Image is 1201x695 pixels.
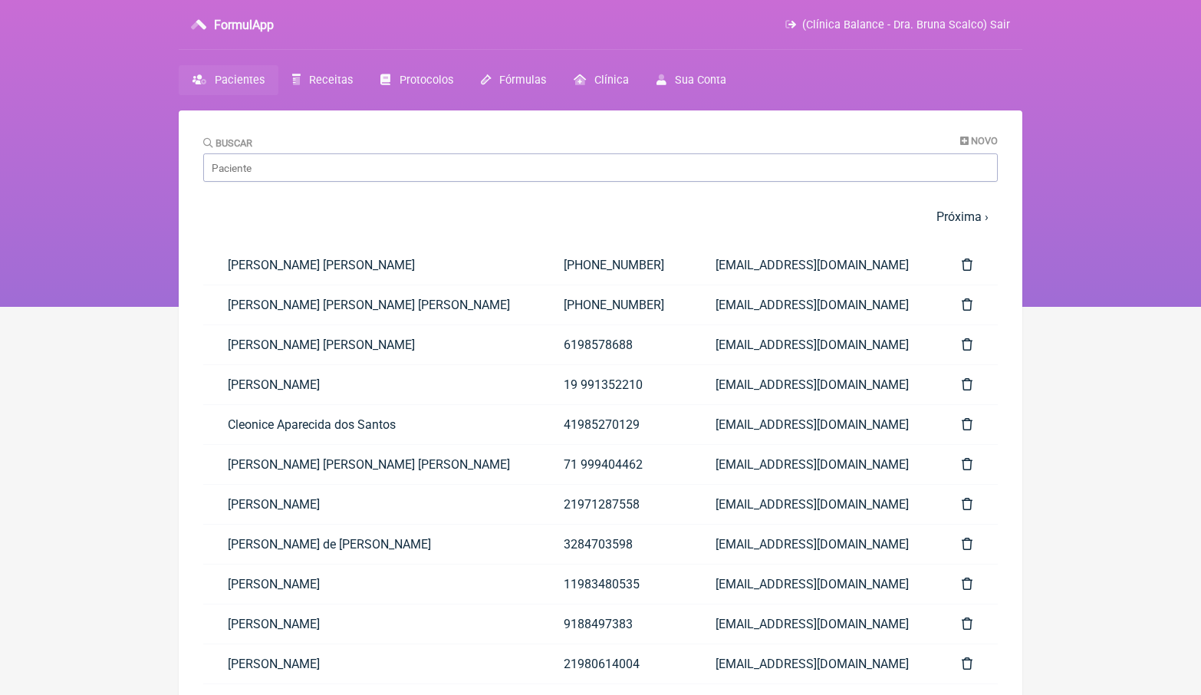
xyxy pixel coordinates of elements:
a: [EMAIL_ADDRESS][DOMAIN_NAME] [691,525,937,564]
label: Buscar [203,137,252,149]
h3: FormulApp [214,18,274,32]
a: [EMAIL_ADDRESS][DOMAIN_NAME] [691,405,937,444]
a: [PERSON_NAME] [203,485,539,524]
a: Cleonice Aparecida dos Santos [203,405,539,444]
span: Novo [971,135,998,147]
span: (Clínica Balance - Dra. Bruna Scalco) Sair [802,18,1010,31]
a: Novo [960,135,998,147]
a: [PERSON_NAME] de [PERSON_NAME] [203,525,539,564]
a: [EMAIL_ADDRESS][DOMAIN_NAME] [691,485,937,524]
a: [PERSON_NAME] [PERSON_NAME] [203,245,539,285]
a: [PERSON_NAME] [PERSON_NAME] [203,325,539,364]
a: [PERSON_NAME] [203,644,539,683]
span: Fórmulas [499,74,546,87]
input: Paciente [203,153,998,182]
a: [EMAIL_ADDRESS][DOMAIN_NAME] [691,325,937,364]
span: Clínica [594,74,629,87]
a: 21980614004 [539,644,691,683]
nav: pager [203,200,998,233]
a: (Clínica Balance - Dra. Bruna Scalco) Sair [785,18,1010,31]
a: [EMAIL_ADDRESS][DOMAIN_NAME] [691,644,937,683]
a: 9188497383 [539,604,691,644]
a: [PERSON_NAME] [203,565,539,604]
a: Próxima › [936,209,989,224]
a: [PHONE_NUMBER] [539,245,691,285]
a: Fórmulas [467,65,560,95]
a: 21971287558 [539,485,691,524]
a: [PERSON_NAME] [203,365,539,404]
a: 71 999404462 [539,445,691,484]
a: [PHONE_NUMBER] [539,285,691,324]
a: [EMAIL_ADDRESS][DOMAIN_NAME] [691,285,937,324]
a: [PERSON_NAME] [PERSON_NAME] [PERSON_NAME] [203,285,539,324]
a: Pacientes [179,65,278,95]
a: [PERSON_NAME] [PERSON_NAME] [PERSON_NAME] [203,445,539,484]
a: Sua Conta [643,65,740,95]
span: Protocolos [400,74,453,87]
span: Sua Conta [675,74,726,87]
a: 6198578688 [539,325,691,364]
a: [EMAIL_ADDRESS][DOMAIN_NAME] [691,604,937,644]
a: 41985270129 [539,405,691,444]
a: 11983480535 [539,565,691,604]
a: [EMAIL_ADDRESS][DOMAIN_NAME] [691,245,937,285]
a: Receitas [278,65,367,95]
a: [EMAIL_ADDRESS][DOMAIN_NAME] [691,445,937,484]
a: [EMAIL_ADDRESS][DOMAIN_NAME] [691,565,937,604]
a: Clínica [560,65,643,95]
span: Receitas [309,74,353,87]
span: Pacientes [215,74,265,87]
a: [EMAIL_ADDRESS][DOMAIN_NAME] [691,365,937,404]
a: Protocolos [367,65,466,95]
a: 3284703598 [539,525,691,564]
a: 19 991352210 [539,365,691,404]
a: [PERSON_NAME] [203,604,539,644]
